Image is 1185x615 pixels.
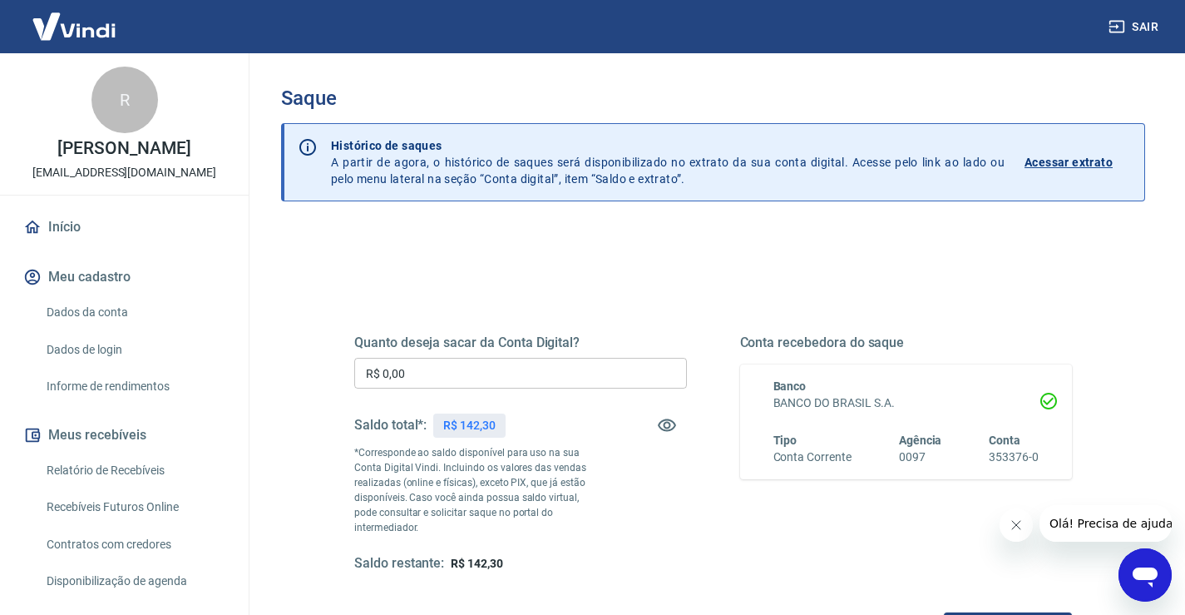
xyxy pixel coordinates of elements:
iframe: Fechar mensagem [1000,508,1033,542]
a: Acessar extrato [1025,137,1131,187]
span: R$ 142,30 [451,557,503,570]
p: R$ 142,30 [443,417,496,434]
p: [PERSON_NAME] [57,140,190,157]
a: Relatório de Recebíveis [40,454,229,488]
button: Meu cadastro [20,259,229,295]
p: A partir de agora, o histórico de saques será disponibilizado no extrato da sua conta digital. Ac... [331,137,1005,187]
h5: Conta recebedora do saque [740,335,1073,351]
img: Vindi [20,1,128,52]
a: Contratos com credores [40,528,229,562]
span: Agência [899,434,942,447]
h6: 353376-0 [989,449,1039,466]
h5: Saldo total*: [354,417,427,434]
h6: BANCO DO BRASIL S.A. [773,394,1039,412]
h5: Quanto deseja sacar da Conta Digital? [354,335,687,351]
a: Dados de login [40,333,229,367]
a: Disponibilização de agenda [40,564,229,598]
iframe: Mensagem da empresa [1039,505,1172,542]
h6: 0097 [899,449,942,466]
p: [EMAIL_ADDRESS][DOMAIN_NAME] [32,164,216,181]
span: Olá! Precisa de ajuda? [10,12,140,25]
span: Tipo [773,434,797,447]
p: *Corresponde ao saldo disponível para uso na sua Conta Digital Vindi. Incluindo os valores das ve... [354,445,604,535]
a: Início [20,209,229,246]
h3: Saque [281,87,1145,110]
iframe: Botão para abrir a janela de mensagens [1118,548,1172,602]
div: R [91,67,158,133]
a: Dados da conta [40,295,229,330]
button: Sair [1105,12,1165,42]
h6: Conta Corrente [773,449,852,466]
button: Meus recebíveis [20,417,229,454]
p: Acessar extrato [1025,154,1113,171]
span: Banco [773,379,807,393]
h5: Saldo restante: [354,555,444,573]
span: Conta [989,434,1020,447]
a: Informe de rendimentos [40,369,229,404]
a: Recebíveis Futuros Online [40,490,229,524]
p: Histórico de saques [331,137,1005,154]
